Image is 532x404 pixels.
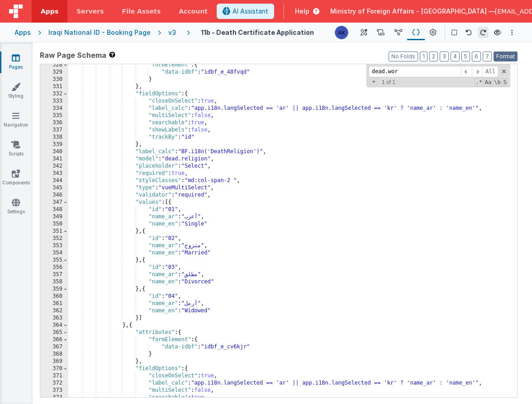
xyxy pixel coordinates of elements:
div: 357 [40,271,68,278]
div: 358 [40,278,68,286]
span: Servers [76,7,104,16]
div: 344 [40,177,68,184]
button: Options [507,27,518,38]
span: Toggel Replace mode [370,78,378,85]
div: 356 [40,264,68,271]
div: 349 [40,213,68,221]
button: 7 [483,52,492,61]
button: Format [494,52,518,61]
button: 2 [429,52,438,61]
div: 359 [40,286,68,293]
span: Alt-Enter [482,66,499,77]
div: 354 [40,249,68,257]
div: 366 [40,336,68,343]
span: Search In Selection [503,78,508,86]
div: Iraqi National ID - Booking Page [48,28,151,37]
div: 337 [40,127,68,134]
div: 374 [40,394,68,401]
div: 372 [40,380,68,387]
div: 365 [40,329,68,336]
div: 350 [40,221,68,228]
div: 361 [40,300,68,307]
div: 336 [40,119,68,127]
div: 367 [40,343,68,351]
div: 348 [40,206,68,213]
div: 352 [40,235,68,242]
div: 368 [40,351,68,358]
div: 364 [40,322,68,329]
button: 1 [420,52,427,61]
div: 330 [40,76,68,83]
div: 329 [40,69,68,76]
div: 369 [40,358,68,365]
div: 362 [40,307,68,315]
div: 355 [40,257,68,264]
div: 341 [40,155,68,163]
div: 339 [40,141,68,148]
button: 6 [472,52,481,61]
button: 5 [461,52,470,61]
button: 4 [451,52,460,61]
div: 371 [40,372,68,380]
span: Ministry of Foreign Affairs - [GEOGRAPHIC_DATA] — [330,7,495,16]
span: Raw Page Schema [40,50,106,61]
div: 331 [40,83,68,90]
div: 332 [40,90,68,98]
span: CaseSensitive Search [484,78,492,86]
span: AI Assistant [233,7,268,16]
span: RegExp Search [475,78,483,86]
div: 370 [40,365,68,372]
button: No Folds [389,52,418,61]
div: 363 [40,315,68,322]
div: 340 [40,148,68,155]
img: 1f6063d0be199a6b217d3045d703aa70 [335,26,348,39]
div: 373 [40,387,68,394]
span: Whole Word Search [493,78,501,86]
button: AI Assistant [217,4,274,19]
span: 1 of 1 [378,79,399,85]
div: 345 [40,184,68,192]
div: 335 [40,112,68,119]
div: 334 [40,105,68,112]
span: Apps [41,7,58,16]
div: 333 [40,98,68,105]
span: Help [295,7,309,16]
div: 343 [40,170,68,177]
div: 351 [40,228,68,235]
button: 3 [440,52,449,61]
h4: 11b - Death Certificate Application [201,29,314,36]
div: v3 [168,28,180,37]
div: 338 [40,134,68,141]
div: 346 [40,192,68,199]
div: 353 [40,242,68,249]
div: 342 [40,163,68,170]
div: Apps [14,28,31,37]
div: 347 [40,199,68,206]
div: 328 [40,61,68,69]
input: Search for [369,66,461,77]
span: File Assets [122,7,161,16]
div: 360 [40,293,68,300]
